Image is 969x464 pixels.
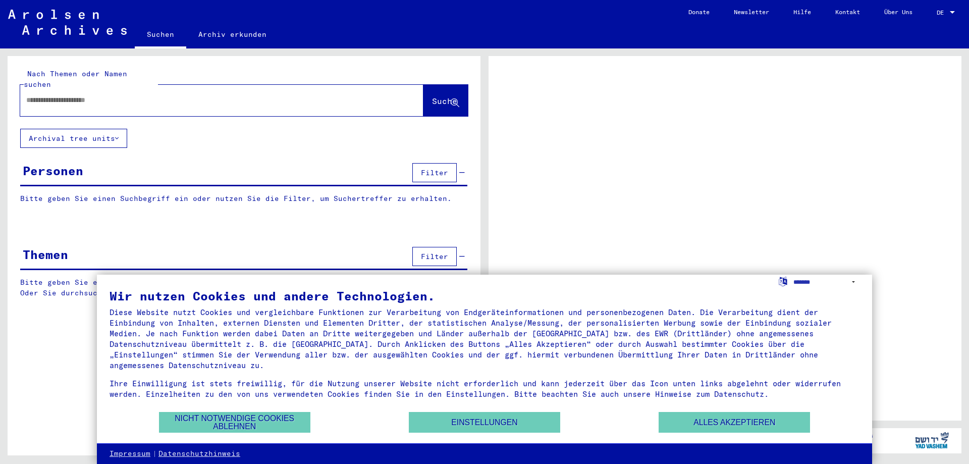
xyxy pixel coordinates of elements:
span: Suche [432,96,457,106]
button: Suche [423,85,468,116]
mat-label: Nach Themen oder Namen suchen [24,69,127,89]
span: DE [937,9,948,16]
div: Wir nutzen Cookies und andere Technologien. [110,290,859,302]
a: Impressum [110,449,150,459]
img: Arolsen_neg.svg [8,10,127,35]
p: Bitte geben Sie einen Suchbegriff ein oder nutzen Sie die Filter, um Suchertreffer zu erhalten. O... [20,277,468,298]
button: Einstellungen [409,412,560,433]
div: Personen [23,162,83,180]
div: Ihre Einwilligung ist stets freiwillig, für die Nutzung unserer Website nicht erforderlich und ka... [110,378,859,399]
label: Sprache auswählen [778,276,788,286]
p: Bitte geben Sie einen Suchbegriff ein oder nutzen Sie die Filter, um Suchertreffer zu erhalten. [20,193,467,204]
div: Diese Website nutzt Cookies und vergleichbare Funktionen zur Verarbeitung von Endgeräteinformatio... [110,307,859,371]
img: yv_logo.png [913,428,951,453]
a: Suchen [135,22,186,48]
div: Themen [23,245,68,264]
button: Filter [412,247,457,266]
span: Filter [421,252,448,261]
select: Sprache auswählen [793,275,859,289]
button: Nicht notwendige Cookies ablehnen [159,412,310,433]
a: Archiv erkunden [186,22,279,46]
a: Datenschutzhinweis [158,449,240,459]
button: Archival tree units [20,129,127,148]
button: Filter [412,163,457,182]
button: Alles akzeptieren [659,412,810,433]
span: Filter [421,168,448,177]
